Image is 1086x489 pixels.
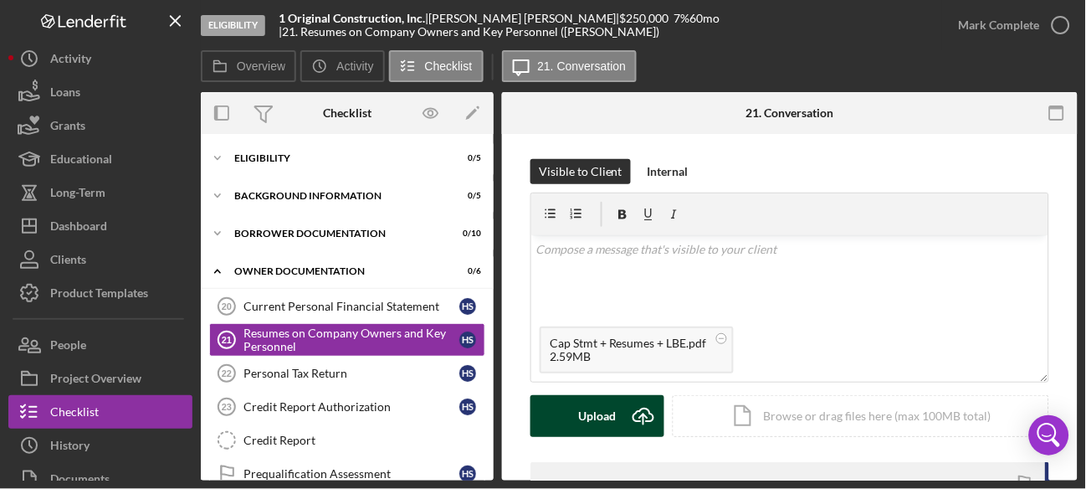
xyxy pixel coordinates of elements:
span: $250,000 [620,11,669,25]
button: Loans [8,75,192,109]
div: Product Templates [50,276,148,314]
button: History [8,429,192,462]
button: Dashboard [8,209,192,243]
label: Overview [237,59,285,73]
a: 20Current Personal Financial StatementHS [209,290,485,323]
div: Loans [50,75,80,113]
button: Grants [8,109,192,142]
div: Credit Report Authorization [243,400,459,414]
div: 2.59MB [550,350,707,363]
button: Activity [8,42,192,75]
div: Eligibility [234,153,439,163]
button: Product Templates [8,276,192,310]
div: Open Intercom Messenger [1029,415,1069,456]
div: 0 / 10 [451,229,481,239]
div: H S [459,332,476,348]
a: Credit Report [209,424,485,457]
div: Resumes on Company Owners and Key Personnel [243,327,459,353]
div: Project Overview [50,362,141,399]
div: Background Information [234,191,439,201]
div: Long-Term [50,176,105,214]
button: Mark Complete [942,8,1078,42]
div: 0 / 5 [451,153,481,163]
div: H S [459,466,476,482]
button: Project Overview [8,362,192,395]
button: Checklist [8,395,192,429]
div: Clients [50,243,86,281]
div: H S [459,365,476,382]
div: [PERSON_NAME] [PERSON_NAME] | [428,12,620,25]
div: Checklist [50,395,99,433]
div: History [50,429,90,466]
div: | 21. Resumes on Company Owners and Key Personnel ([PERSON_NAME]) [279,25,660,39]
tspan: 21 [222,335,232,345]
tspan: 23 [222,402,232,412]
a: 21Resumes on Company Owners and Key PersonnelHS [209,323,485,357]
div: Upload [579,395,617,437]
div: H S [459,399,476,415]
label: Activity [336,59,373,73]
div: Borrower Documentation [234,229,439,239]
label: Checklist [425,59,473,73]
button: Clients [8,243,192,276]
div: Personal Tax Return [243,367,459,380]
b: 1 Original Construction, Inc. [279,11,425,25]
div: Prequalification Assessment [243,467,459,481]
tspan: 22 [222,368,232,378]
a: 22Personal Tax ReturnHS [209,357,485,390]
div: Educational [50,142,112,180]
div: Activity [50,42,91,80]
button: Educational [8,142,192,176]
div: Visible to Client [539,159,622,184]
button: Long-Term [8,176,192,209]
div: 21. Conversation [745,106,833,120]
div: Internal [648,159,689,184]
button: Upload [530,395,664,437]
div: 60 mo [690,12,720,25]
a: 23Credit Report AuthorizationHS [209,390,485,424]
div: Eligibility [201,15,265,36]
div: H S [459,298,476,315]
div: 0 / 5 [451,191,481,201]
div: 0 / 6 [451,266,481,276]
button: Visible to Client [530,159,631,184]
button: Checklist [389,50,484,82]
button: People [8,328,192,362]
div: | [279,12,428,25]
button: Activity [300,50,384,82]
div: Dashboard [50,209,107,247]
div: 7 % [674,12,690,25]
div: People [50,328,86,366]
button: 21. Conversation [502,50,638,82]
div: Owner Documentation [234,266,439,276]
div: Grants [50,109,85,147]
div: Checklist [323,106,371,120]
div: Current Personal Financial Statement [243,300,459,313]
tspan: 20 [222,301,232,311]
div: Mark Complete [959,8,1040,42]
label: 21. Conversation [538,59,627,73]
div: Credit Report [243,434,484,447]
button: Internal [639,159,697,184]
button: Overview [201,50,296,82]
div: Cap Stmt + Resumes + LBE.pdf [550,337,707,350]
